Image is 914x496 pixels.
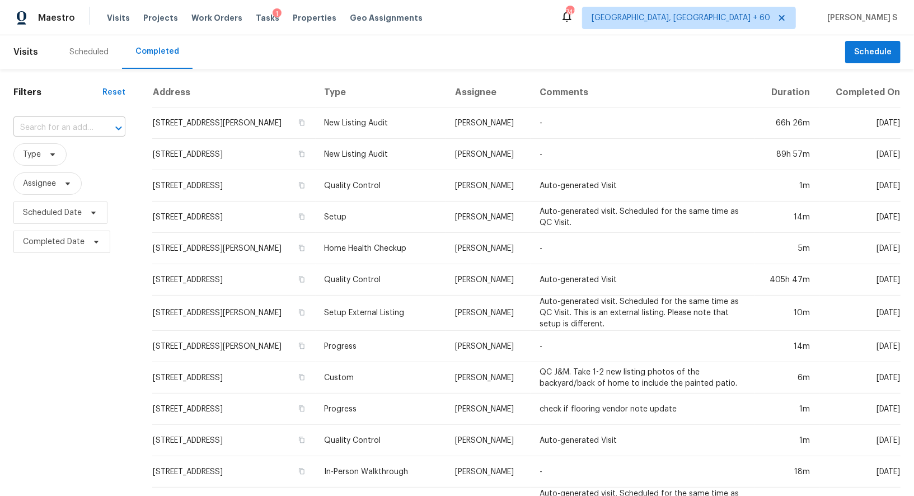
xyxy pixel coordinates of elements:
[755,139,819,170] td: 89h 57m
[592,12,770,24] span: [GEOGRAPHIC_DATA], [GEOGRAPHIC_DATA] + 60
[316,425,446,456] td: Quality Control
[191,12,242,24] span: Work Orders
[152,202,316,233] td: [STREET_ADDRESS]
[256,14,279,22] span: Tasks
[23,178,56,189] span: Assignee
[297,372,307,382] button: Copy Address
[446,425,531,456] td: [PERSON_NAME]
[819,394,901,425] td: [DATE]
[316,139,446,170] td: New Listing Audit
[446,264,531,296] td: [PERSON_NAME]
[446,107,531,139] td: [PERSON_NAME]
[107,12,130,24] span: Visits
[446,170,531,202] td: [PERSON_NAME]
[531,78,755,107] th: Comments
[819,139,901,170] td: [DATE]
[297,307,307,317] button: Copy Address
[13,119,94,137] input: Search for an address...
[135,46,179,57] div: Completed
[446,296,531,331] td: [PERSON_NAME]
[755,78,819,107] th: Duration
[446,202,531,233] td: [PERSON_NAME]
[755,170,819,202] td: 1m
[297,341,307,351] button: Copy Address
[755,107,819,139] td: 66h 26m
[316,107,446,139] td: New Listing Audit
[819,456,901,488] td: [DATE]
[819,362,901,394] td: [DATE]
[102,87,125,98] div: Reset
[531,107,755,139] td: -
[316,456,446,488] td: In-Person Walkthrough
[531,202,755,233] td: Auto-generated visit. Scheduled for the same time as QC Visit.
[531,296,755,331] td: Auto-generated visit. Scheduled for the same time as QC Visit. This is an external listing. Pleas...
[297,118,307,128] button: Copy Address
[446,456,531,488] td: [PERSON_NAME]
[845,41,901,64] button: Schedule
[297,180,307,190] button: Copy Address
[755,425,819,456] td: 1m
[297,466,307,476] button: Copy Address
[316,170,446,202] td: Quality Control
[531,425,755,456] td: Auto-generated Visit
[531,362,755,394] td: QC J&M. Take 1-2 new listing photos of the backyard/back of home to include the painted patio.
[446,362,531,394] td: [PERSON_NAME]
[755,362,819,394] td: 6m
[273,8,282,20] div: 1
[531,456,755,488] td: -
[823,12,897,24] span: [PERSON_NAME] S
[531,170,755,202] td: Auto-generated Visit
[755,394,819,425] td: 1m
[531,331,755,362] td: -
[819,202,901,233] td: [DATE]
[152,425,316,456] td: [STREET_ADDRESS]
[316,202,446,233] td: Setup
[819,78,901,107] th: Completed On
[819,170,901,202] td: [DATE]
[297,149,307,159] button: Copy Address
[152,394,316,425] td: [STREET_ADDRESS]
[350,12,423,24] span: Geo Assignments
[111,120,126,136] button: Open
[446,331,531,362] td: [PERSON_NAME]
[152,107,316,139] td: [STREET_ADDRESS][PERSON_NAME]
[297,243,307,253] button: Copy Address
[297,435,307,445] button: Copy Address
[316,331,446,362] td: Progress
[531,394,755,425] td: check if flooring vendor note update
[152,331,316,362] td: [STREET_ADDRESS][PERSON_NAME]
[755,331,819,362] td: 14m
[566,7,574,18] div: 742
[316,78,446,107] th: Type
[152,78,316,107] th: Address
[446,233,531,264] td: [PERSON_NAME]
[819,264,901,296] td: [DATE]
[854,45,892,59] span: Schedule
[297,212,307,222] button: Copy Address
[143,12,178,24] span: Projects
[446,394,531,425] td: [PERSON_NAME]
[23,207,82,218] span: Scheduled Date
[152,170,316,202] td: [STREET_ADDRESS]
[297,274,307,284] button: Copy Address
[755,456,819,488] td: 18m
[23,149,41,160] span: Type
[38,12,75,24] span: Maestro
[152,456,316,488] td: [STREET_ADDRESS]
[531,139,755,170] td: -
[446,78,531,107] th: Assignee
[819,331,901,362] td: [DATE]
[755,296,819,331] td: 10m
[69,46,109,58] div: Scheduled
[293,12,336,24] span: Properties
[316,394,446,425] td: Progress
[13,87,102,98] h1: Filters
[297,404,307,414] button: Copy Address
[152,139,316,170] td: [STREET_ADDRESS]
[819,233,901,264] td: [DATE]
[755,202,819,233] td: 14m
[316,296,446,331] td: Setup External Listing
[152,362,316,394] td: [STREET_ADDRESS]
[152,233,316,264] td: [STREET_ADDRESS][PERSON_NAME]
[152,264,316,296] td: [STREET_ADDRESS]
